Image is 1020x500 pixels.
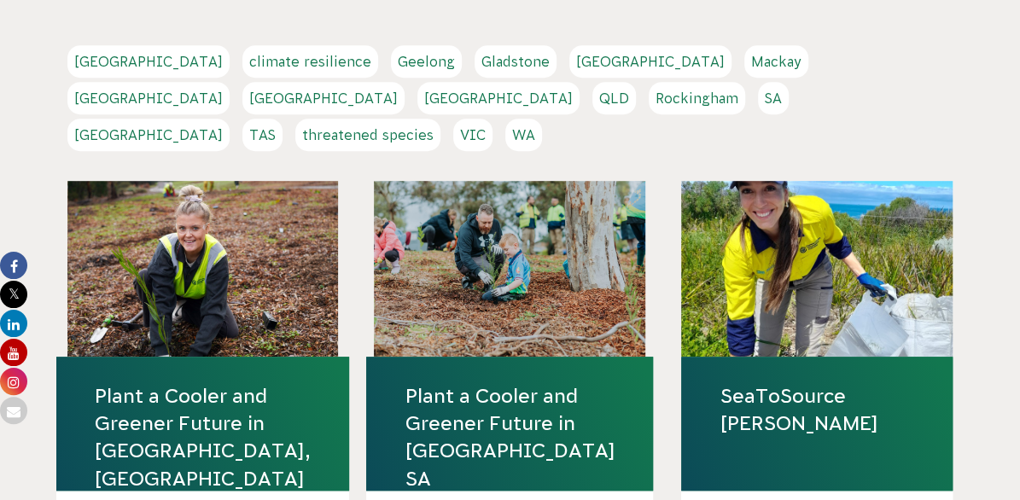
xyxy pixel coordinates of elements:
a: Gladstone [475,45,557,78]
a: Plant a Cooler and Greener Future in [GEOGRAPHIC_DATA], [GEOGRAPHIC_DATA] [95,382,311,492]
a: Plant a Cooler and Greener Future in [GEOGRAPHIC_DATA] SA [405,382,615,492]
a: [GEOGRAPHIC_DATA] [67,45,230,78]
a: SeaToSource [PERSON_NAME] [720,382,914,437]
a: TAS [242,119,283,151]
a: [GEOGRAPHIC_DATA] [67,119,230,151]
a: Mackay [744,45,808,78]
a: QLD [592,82,636,114]
a: Rockingham [649,82,745,114]
a: [GEOGRAPHIC_DATA] [417,82,580,114]
a: [GEOGRAPHIC_DATA] [67,82,230,114]
a: VIC [453,119,493,151]
a: Geelong [391,45,462,78]
a: SA [758,82,789,114]
a: [GEOGRAPHIC_DATA] [569,45,731,78]
a: WA [505,119,542,151]
a: climate resilience [242,45,378,78]
a: [GEOGRAPHIC_DATA] [242,82,405,114]
a: threatened species [295,119,440,151]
